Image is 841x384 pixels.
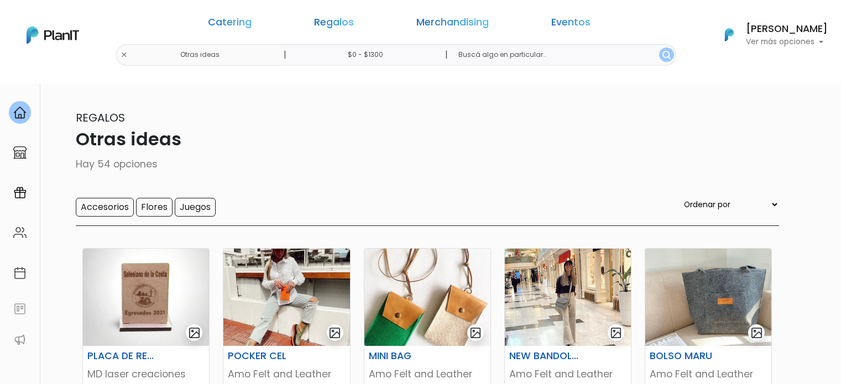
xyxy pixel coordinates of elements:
img: campaigns-02234683943229c281be62815700db0a1741e53638e28bf9629b52c665b00959.svg [13,186,27,199]
img: thumb_mini_bag1.jpg [364,249,490,346]
input: Juegos [175,198,216,217]
img: thumb_bolso_manu_3.png [645,249,771,346]
img: gallery-light [188,327,201,339]
a: Catering [208,18,252,31]
p: Amo Felt and Leather [509,367,626,381]
p: Ver más opciones [746,38,828,46]
p: Amo Felt and Leather [650,367,767,381]
p: Amo Felt and Leather [369,367,486,381]
h6: MINI BAG [362,350,450,362]
img: gallery-light [328,327,341,339]
img: marketplace-4ceaa7011d94191e9ded77b95e3339b90024bf715f7c57f8cf31f2d8c509eaba.svg [13,146,27,159]
a: Merchandising [416,18,489,31]
img: PlanIt Logo [27,27,79,44]
img: partners-52edf745621dab592f3b2c58e3bca9d71375a7ef29c3b500c9f145b62cc070d4.svg [13,333,27,346]
img: people-662611757002400ad9ed0e3c099ab2801c6687ba6c219adb57efc949bc21e19d.svg [13,226,27,239]
input: Buscá algo en particular.. [450,44,676,66]
img: search_button-432b6d5273f82d61273b3651a40e1bd1b912527efae98b1b7a1b2c0702e16a8d.svg [662,51,671,59]
img: PlanIt Logo [717,23,741,47]
input: Accesorios [76,198,134,217]
img: home-e721727adea9d79c4d83392d1f703f7f8bce08238fde08b1acbfd93340b81755.svg [13,106,27,119]
h6: BOLSO MARU [643,350,730,362]
p: Otras ideas [62,126,779,152]
a: Eventos [551,18,591,31]
img: gallery-light [469,327,482,339]
p: | [284,48,286,61]
img: thumb_pocket_cel_1.jpg [223,249,349,346]
input: Flores [136,198,173,217]
img: calendar-87d922413cdce8b2cf7b7f5f62616a5cf9e4887200fb71536465627b3292af00.svg [13,266,27,280]
button: PlanIt Logo [PERSON_NAME] Ver más opciones [711,20,828,49]
p: MD laser creaciones [87,367,205,381]
img: thumb_Placa_de_reconocimiento_en_Madera-PhotoRoom.png [83,249,209,346]
img: feedback-78b5a0c8f98aac82b08bfc38622c3050aee476f2c9584af64705fc4e61158814.svg [13,302,27,315]
h6: [PERSON_NAME] [746,24,828,34]
h6: PLACA DE RECONOCIMIENTO EN MADERA [81,350,168,362]
img: gallery-light [750,327,763,339]
p: Regalos [62,109,779,126]
img: thumb_bandolera_bomba_1.jpg [505,249,631,346]
a: Regalos [314,18,354,31]
p: | [445,48,448,61]
p: Amo Felt and Leather [228,367,345,381]
h6: POCKER CEL [221,350,309,362]
img: gallery-light [610,327,623,339]
h6: NEW BANDOLERA BOMBA [503,350,590,362]
img: close-6986928ebcb1d6c9903e3b54e860dbc4d054630f23adef3a32610726dff6a82b.svg [121,51,128,59]
p: Hay 54 opciones [62,157,779,171]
